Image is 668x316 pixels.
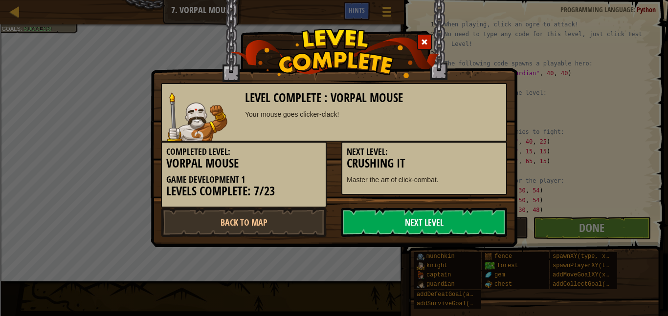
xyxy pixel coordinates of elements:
[161,208,327,237] a: Back to Map
[341,208,507,237] a: Next Level
[347,157,502,170] h3: Crushing It
[4,67,664,76] div: Sign out
[4,32,664,41] div: Sort New > Old
[4,23,664,32] div: Sort A > Z
[167,92,227,141] img: goliath.png
[4,58,664,67] div: Options
[166,147,321,157] h5: Completed Level:
[4,49,664,58] div: Delete
[166,185,321,198] h3: Levels Complete: 7/23
[245,91,502,105] h3: Level Complete : Vorpal Mouse
[4,41,664,49] div: Move To ...
[245,109,502,119] div: Your mouse goes clicker-clack!
[229,29,439,78] img: level_complete.png
[166,157,321,170] h3: Vorpal Mouse
[4,4,204,13] div: Home
[4,13,90,23] input: Search outlines
[347,175,502,185] p: Master the art of click-combat.
[166,175,321,185] h5: Game Development 1
[347,147,502,157] h5: Next Level:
